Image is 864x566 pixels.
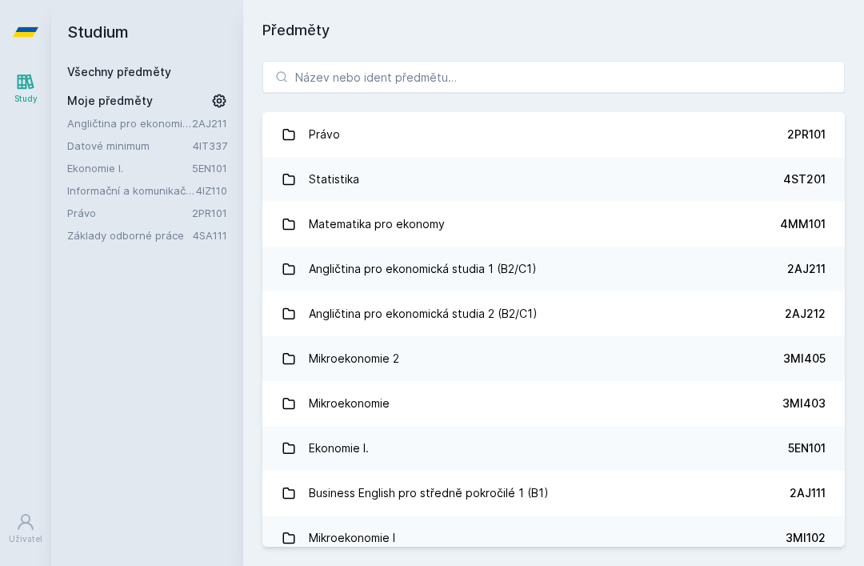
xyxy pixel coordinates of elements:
[192,117,227,130] a: 2AJ211
[262,202,845,247] a: Matematika pro ekonomy 4MM101
[262,112,845,157] a: Právo 2PR101
[67,205,192,221] a: Právo
[309,163,359,195] div: Statistika
[782,395,826,411] div: 3MI403
[3,64,48,113] a: Study
[262,336,845,381] a: Mikroekonomie 2 3MI405
[262,516,845,560] a: Mikroekonomie I 3MI102
[780,216,826,232] div: 4MM101
[9,533,42,545] div: Uživatel
[262,61,845,93] input: Název nebo ident předmětu…
[262,19,845,42] h1: Předměty
[14,93,38,105] div: Study
[309,118,340,151] div: Právo
[788,440,826,456] div: 5EN101
[67,138,193,154] a: Datové minimum
[193,229,227,242] a: 4SA111
[192,207,227,219] a: 2PR101
[309,298,538,330] div: Angličtina pro ekonomická studia 2 (B2/C1)
[262,291,845,336] a: Angličtina pro ekonomická studia 2 (B2/C1) 2AJ212
[785,306,826,322] div: 2AJ212
[67,65,171,78] a: Všechny předměty
[67,160,192,176] a: Ekonomie I.
[790,485,826,501] div: 2AJ111
[67,115,192,131] a: Angličtina pro ekonomická studia 1 (B2/C1)
[309,432,369,464] div: Ekonomie I.
[262,471,845,516] a: Business English pro středně pokročilé 1 (B1) 2AJ111
[309,477,549,509] div: Business English pro středně pokročilé 1 (B1)
[67,93,153,109] span: Moje předměty
[787,261,826,277] div: 2AJ211
[309,253,537,285] div: Angličtina pro ekonomická studia 1 (B2/C1)
[262,381,845,426] a: Mikroekonomie 3MI403
[787,126,826,143] div: 2PR101
[309,343,399,375] div: Mikroekonomie 2
[192,162,227,175] a: 5EN101
[783,351,826,367] div: 3MI405
[196,184,227,197] a: 4IZ110
[67,183,196,199] a: Informační a komunikační technologie
[3,504,48,553] a: Uživatel
[309,387,390,419] div: Mikroekonomie
[262,157,845,202] a: Statistika 4ST201
[67,227,193,243] a: Základy odborné práce
[309,208,445,240] div: Matematika pro ekonomy
[783,171,826,187] div: 4ST201
[786,530,826,546] div: 3MI102
[262,247,845,291] a: Angličtina pro ekonomická studia 1 (B2/C1) 2AJ211
[193,139,227,152] a: 4IT337
[309,522,395,554] div: Mikroekonomie I
[262,426,845,471] a: Ekonomie I. 5EN101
